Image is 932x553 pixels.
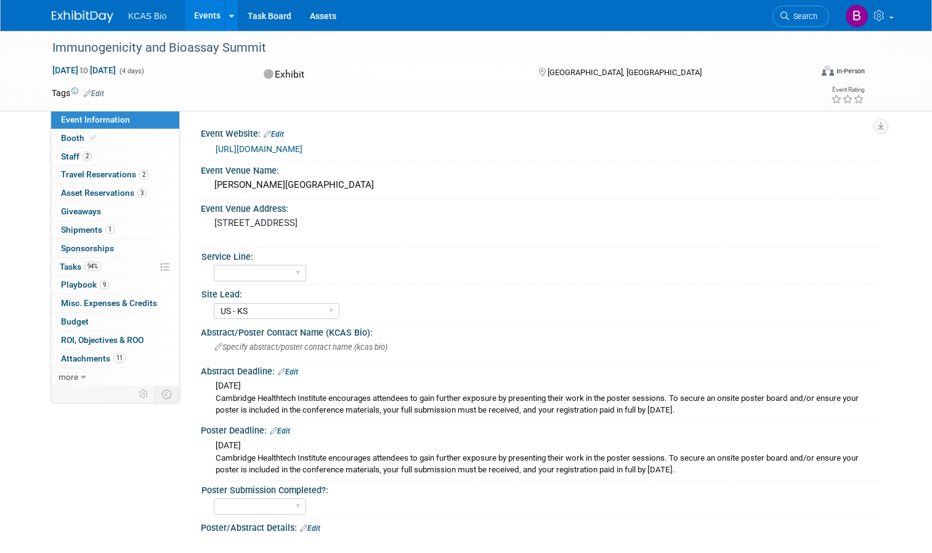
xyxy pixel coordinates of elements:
a: ROI, Objectives & ROO [51,331,179,349]
a: Attachments11 [51,350,179,368]
a: Edit [300,524,320,533]
a: more [51,368,179,386]
div: Exhibit [260,64,519,86]
img: ExhibitDay [52,10,113,23]
div: Poster/Abstract Details: [201,519,880,535]
span: 1 [105,225,115,234]
a: Budget [51,313,179,331]
div: In-Person [836,67,865,76]
span: Asset Reservations [61,188,147,198]
span: Specify abstract/poster contact name (kcas bio) [214,342,387,352]
div: Poster Submission Completed?: [201,481,875,496]
span: [DATE] [DATE] [52,65,116,76]
div: Service Line: [201,248,875,263]
span: more [59,372,78,382]
div: Site Lead: [201,285,875,301]
div: Immunogenicity and Bioassay Summit [48,37,796,59]
span: Misc. Expenses & Credits [61,298,157,308]
a: Staff2 [51,148,179,166]
a: Travel Reservations2 [51,166,179,184]
a: Tasks94% [51,258,179,276]
span: 3 [137,188,147,198]
span: Travel Reservations [61,169,148,179]
span: to [78,65,90,75]
span: (4 days) [118,67,144,75]
td: Tags [52,87,104,99]
span: Playbook [61,280,109,289]
a: Playbook9 [51,276,179,294]
span: 2 [83,151,92,161]
span: ROI, Objectives & ROO [61,335,144,345]
span: Booth [61,133,99,143]
div: [PERSON_NAME][GEOGRAPHIC_DATA] [210,176,871,195]
a: Event Information [51,111,179,129]
span: 11 [113,353,126,363]
pre: [STREET_ADDRESS] [214,217,471,228]
span: Giveaways [61,206,101,216]
span: Shipments [61,225,115,235]
span: Event Information [61,115,130,124]
td: Toggle Event Tabs [155,386,180,402]
div: Event Website: [201,124,880,140]
span: [DATE] [216,381,241,390]
a: Edit [264,130,284,139]
i: Booth reservation complete [90,134,96,141]
div: Event Venue Name: [201,161,880,177]
img: Bryce Evans [845,4,869,28]
span: 94% [84,262,101,271]
div: Abstract Deadline: [201,362,880,378]
a: [URL][DOMAIN_NAME] [216,144,302,154]
span: [GEOGRAPHIC_DATA], [GEOGRAPHIC_DATA] [548,68,702,77]
div: Event Rating [831,87,864,93]
img: Format-Inperson.png [822,66,834,76]
div: Abstract/Poster Contact Name (KCAS Bio): [201,323,880,339]
span: 9 [100,280,109,289]
a: Misc. Expenses & Credits [51,294,179,312]
span: Staff [61,151,92,161]
a: Edit [84,89,104,98]
div: Poster Deadline: [201,421,880,437]
span: Budget [61,317,89,326]
a: Asset Reservations3 [51,184,179,202]
a: Shipments1 [51,221,179,239]
span: [DATE] [216,440,241,450]
span: Search [789,12,817,21]
div: Cambridge Healthtech Institute encourages attendees to gain further exposure by presenting their ... [216,453,871,476]
div: Event Format [745,64,865,83]
span: Sponsorships [61,243,114,253]
a: Edit [278,368,298,376]
a: Edit [270,427,290,435]
span: Tasks [60,262,101,272]
a: Booth [51,129,179,147]
span: KCAS Bio [128,11,166,21]
div: Event Venue Address: [201,200,880,215]
td: Personalize Event Tab Strip [133,386,155,402]
a: Search [772,6,829,27]
a: Giveaways [51,203,179,220]
span: 2 [139,170,148,179]
a: Sponsorships [51,240,179,257]
span: Attachments [61,353,126,363]
div: Cambridge Healthtech Institute encourages attendees to gain further exposure by presenting their ... [216,393,871,416]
